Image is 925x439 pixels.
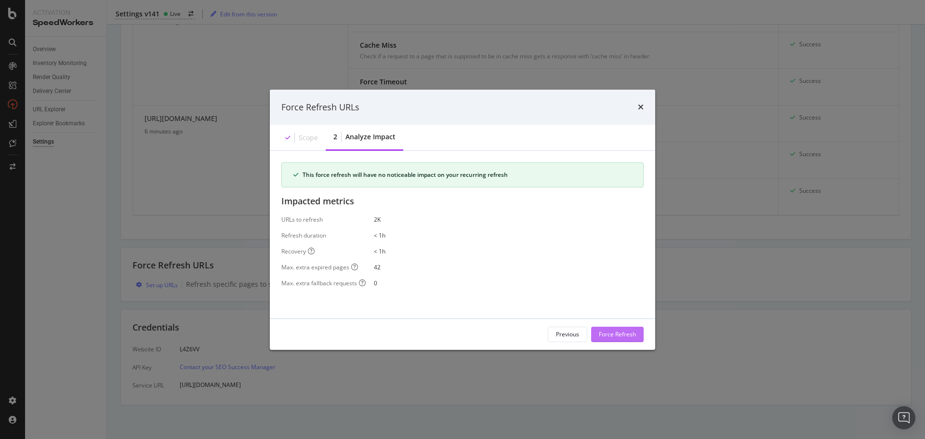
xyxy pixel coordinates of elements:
[345,132,396,142] div: Analyze Impact
[281,247,315,255] div: Recovery
[374,247,644,255] div: < 1h
[303,171,632,179] div: This force refresh will have no noticeable impact on your recurring refresh
[374,231,644,239] div: < 1h
[333,132,337,142] div: 2
[638,101,644,113] div: times
[299,133,318,143] div: Scope
[599,330,636,338] div: Force Refresh
[281,231,358,239] div: Refresh duration
[591,327,644,342] button: Force Refresh
[374,263,644,271] div: 42
[548,327,587,342] button: Previous
[556,330,579,338] div: Previous
[270,89,655,349] div: modal
[374,279,644,287] div: 0
[374,215,644,224] div: 2K
[281,215,358,224] div: URLs to refresh
[281,162,644,187] div: success banner
[281,195,644,208] div: Impacted metrics
[281,101,359,113] div: Force Refresh URLs
[281,279,366,287] div: Max. extra fallback requests
[281,263,358,271] div: Max. extra expired pages
[892,406,915,429] div: Open Intercom Messenger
